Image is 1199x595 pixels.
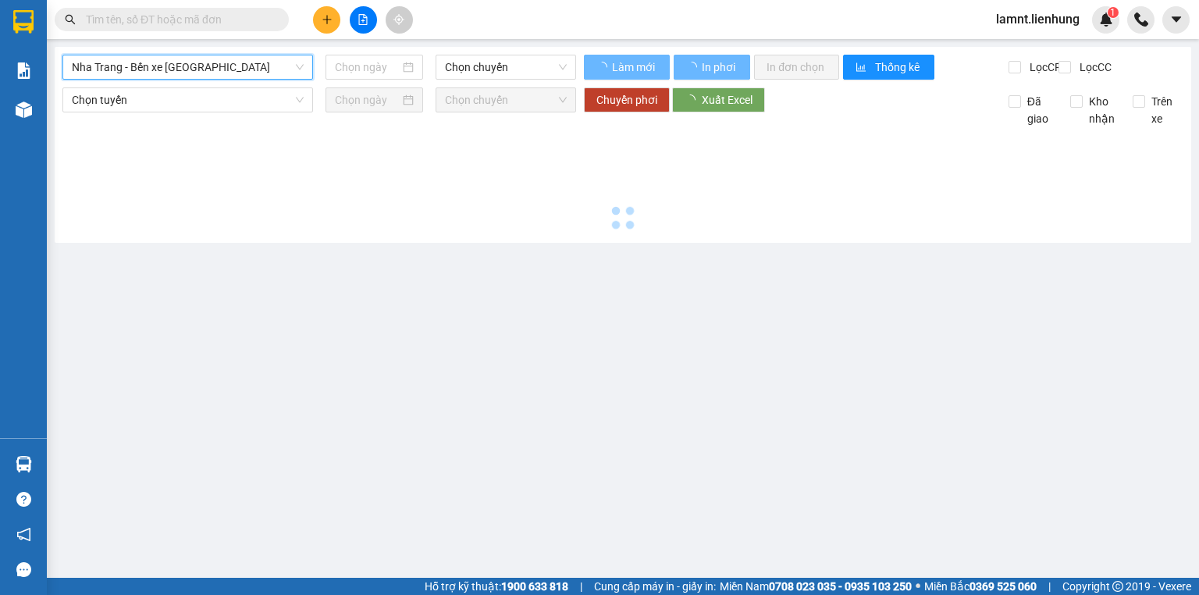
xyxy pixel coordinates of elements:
span: caret-down [1169,12,1183,27]
span: | [580,578,582,595]
span: message [16,562,31,577]
span: file-add [358,14,368,25]
span: Đã giao [1021,93,1059,127]
span: notification [16,527,31,542]
strong: 0708 023 035 - 0935 103 250 [769,580,912,593]
button: aim [386,6,413,34]
span: Miền Nam [720,578,912,595]
button: bar-chartThống kê [843,55,934,80]
span: ⚪️ [916,583,920,590]
span: plus [322,14,333,25]
span: search [65,14,76,25]
input: Chọn ngày [335,59,399,76]
button: Làm mới [584,55,670,80]
span: Chọn chuyến [445,88,567,112]
sup: 1 [1108,7,1119,18]
button: In phơi [674,55,750,80]
img: logo-vxr [13,10,34,34]
button: Chuyển phơi [584,87,670,112]
span: bar-chart [856,62,869,74]
input: Chọn ngày [335,91,399,109]
span: aim [393,14,404,25]
button: plus [313,6,340,34]
img: phone-icon [1134,12,1148,27]
span: Trên xe [1145,93,1183,127]
span: Chọn tuyến [72,88,304,112]
img: icon-new-feature [1099,12,1113,27]
span: Chọn chuyến [445,55,567,79]
span: Kho nhận [1083,93,1121,127]
button: In đơn chọn [754,55,839,80]
img: solution-icon [16,62,32,79]
span: copyright [1112,581,1123,592]
span: loading [686,62,699,73]
span: Thống kê [875,59,922,76]
strong: 0369 525 060 [970,580,1037,593]
span: Hỗ trợ kỹ thuật: [425,578,568,595]
button: Xuất Excel [672,87,765,112]
span: In phơi [702,59,738,76]
img: warehouse-icon [16,456,32,472]
span: loading [596,62,610,73]
strong: 1900 633 818 [501,580,568,593]
span: Cung cấp máy in - giấy in: [594,578,716,595]
input: Tìm tên, số ĐT hoặc mã đơn [86,11,270,28]
span: Lọc CR [1023,59,1064,76]
span: 1 [1110,7,1115,18]
span: lamnt.lienhung [984,9,1092,29]
span: Nha Trang - Bến xe Miền Tây [72,55,304,79]
img: warehouse-icon [16,102,32,118]
span: question-circle [16,492,31,507]
span: Lọc CC [1073,59,1114,76]
span: | [1048,578,1051,595]
button: file-add [350,6,377,34]
button: caret-down [1162,6,1190,34]
span: Miền Bắc [924,578,1037,595]
span: Làm mới [612,59,657,76]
